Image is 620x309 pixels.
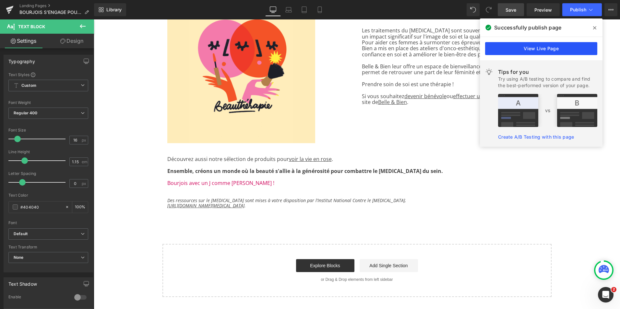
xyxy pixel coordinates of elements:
button: More [604,3,617,16]
div: Letter Spacing [8,171,88,176]
a: voir la vie en rose [195,136,238,143]
a: Belle & Bien [284,79,313,86]
p: Les traitements du [MEDICAL_DATA] sont souvent lourds et peuvent avoir un impact significatif sur... [268,8,453,38]
a: Design [48,34,95,48]
span: Library [106,7,122,13]
input: Color [20,203,62,211]
a: devenir bénévole [311,73,353,80]
i: . [74,183,152,189]
a: Landing Pages [19,3,94,8]
img: light.svg [485,68,493,76]
a: effectuer un don [359,73,400,80]
span: Save [506,6,516,13]
img: tip.png [498,94,597,127]
div: Text Styles [8,72,88,77]
span: Text Block [18,24,45,29]
a: [URL][DOMAIN_NAME][MEDICAL_DATA] [74,183,151,189]
div: Text Transform [8,245,88,249]
span: Publish [570,7,586,12]
span: Bourjois avec un J comme [PERSON_NAME] ! [74,160,181,167]
div: Text Color [8,193,88,198]
b: None [14,255,24,260]
a: Create A/B Testing with this page [498,134,574,140]
div: Tips for you [498,68,597,76]
div: Line Height [8,150,88,154]
iframe: Intercom live chat [598,287,614,303]
span: Successfully publish page [494,24,561,31]
strong: Ensemble, créons un monde où la beauté s'allie à la générosité pour combattre le [MEDICAL_DATA] d... [74,148,349,155]
span: Preview [534,6,552,13]
span: . [238,136,239,143]
div: % [72,201,88,213]
a: New Library [94,3,126,16]
div: Typography [8,55,35,64]
button: Redo [482,3,495,16]
i: Default [14,231,28,237]
span: Découvrez aussi notre sélection de produits pour [74,136,195,143]
div: Font Size [8,128,88,132]
span: em [82,160,87,164]
div: Text Shadow [8,278,37,287]
span: px [82,138,87,142]
a: Desktop [265,3,281,16]
a: Preview [527,3,560,16]
b: Custom [21,83,36,88]
a: Tablet [296,3,312,16]
button: Publish [562,3,602,16]
div: Font Weight [8,100,88,105]
button: Undo [467,3,480,16]
p: Si vous souhaitez ou , rendez-vous sur le site de . [268,74,453,86]
div: Enable [8,294,68,301]
span: px [82,181,87,186]
a: View Live Page [485,42,597,55]
a: Explore Blocks [202,240,261,253]
div: Try using A/B testing to compare and find the best-performed version of your page. [498,76,597,89]
span: 2 [611,287,616,292]
p: Prendre soin de soi est une thérapie ! [268,62,453,68]
a: Mobile [312,3,328,16]
a: Laptop [281,3,296,16]
b: Regular 400 [14,110,38,115]
a: Add Single Section [266,240,324,253]
span: BOURJOIS S’ENGAGE POUR OCTOBRE ROSE [19,10,82,15]
i: Des ressources sur le [MEDICAL_DATA] sont mises à votre disposition par l’Institut National Contr... [74,178,313,184]
div: Font [8,221,88,225]
p: or Drag & Drop elements from left sidebar [79,258,447,262]
p: Belle & Bien leur offre un espace de bienveillance et de réconfort, et leur permet de retrouver u... [268,44,453,56]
